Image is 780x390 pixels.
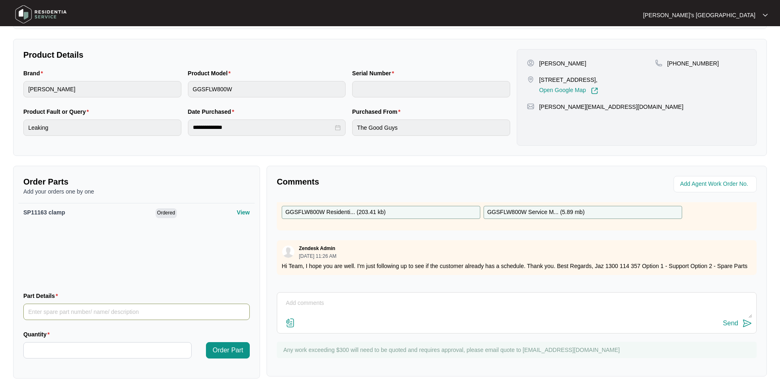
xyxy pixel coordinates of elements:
[237,208,250,216] p: View
[285,318,295,328] img: file-attachment-doc.svg
[527,59,534,67] img: user-pin
[23,292,61,300] label: Part Details
[539,87,598,95] a: Open Google Map
[23,69,46,77] label: Brand
[299,254,337,259] p: [DATE] 11:26 AM
[655,59,662,67] img: map-pin
[299,245,335,252] p: Zendesk Admin
[12,2,70,27] img: residentia service logo
[23,49,510,61] p: Product Details
[352,119,510,136] input: Purchased From
[23,304,250,320] input: Part Details
[352,108,404,116] label: Purchased From
[539,59,586,68] p: [PERSON_NAME]
[742,318,752,328] img: send-icon.svg
[188,69,234,77] label: Product Model
[24,343,191,358] input: Quantity
[23,330,53,338] label: Quantity
[213,345,243,355] span: Order Part
[643,11,755,19] p: [PERSON_NAME]'s [GEOGRAPHIC_DATA]
[667,59,719,68] p: [PHONE_NUMBER]
[723,318,752,329] button: Send
[539,103,683,111] p: [PERSON_NAME][EMAIL_ADDRESS][DOMAIN_NAME]
[282,262,752,270] p: Hi Team, I hope you are well. I'm just following up to see if the customer already has a schedule...
[680,179,752,189] input: Add Agent Work Order No.
[282,246,294,258] img: user.svg
[156,208,177,218] span: Ordered
[539,76,598,84] p: [STREET_ADDRESS],
[283,346,753,354] p: Any work exceeding $300 will need to be quoted and requires approval, please email quote to [EMAI...
[188,108,237,116] label: Date Purchased
[487,208,585,217] p: GGSFLW800W Service M... ( 5.89 mb )
[285,208,386,217] p: GGSFLW800W Residenti... ( 203.41 kb )
[763,13,768,17] img: dropdown arrow
[206,342,250,358] button: Order Part
[591,87,598,95] img: Link-External
[527,76,534,83] img: map-pin
[23,119,181,136] input: Product Fault or Query
[352,81,510,97] input: Serial Number
[193,123,334,132] input: Date Purchased
[23,187,250,196] p: Add your orders one by one
[23,81,181,97] input: Brand
[23,209,65,216] span: SP11163 clamp
[277,176,511,187] p: Comments
[527,103,534,110] img: map-pin
[23,108,92,116] label: Product Fault or Query
[352,69,397,77] label: Serial Number
[188,81,346,97] input: Product Model
[23,176,250,187] p: Order Parts
[723,320,738,327] div: Send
